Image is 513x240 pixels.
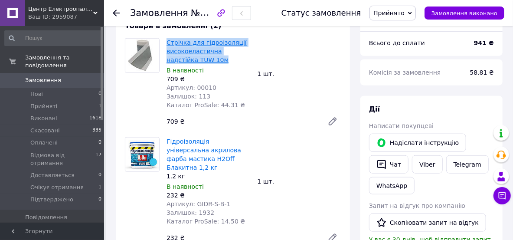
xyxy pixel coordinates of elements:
a: Гідроізоляція універсальна акрилова фарба мастика H2Off Блакитна 1,2 кг [167,138,241,171]
span: 1 [98,184,101,191]
span: 58.81 ₴ [470,69,494,76]
span: Оплачені [30,139,58,147]
span: 0 [98,171,101,179]
span: Залишок: 113 [167,93,210,100]
span: Артикул: GIDR-S-B-1 [167,201,231,207]
span: Повідомлення [25,214,67,221]
b: 941 ₴ [474,39,494,46]
a: Telegram [446,155,489,174]
div: Ваш ID: 2959087 [28,13,104,21]
a: Viber [412,155,442,174]
span: Прийнято [373,10,405,16]
span: Замовлення та повідомлення [25,54,104,69]
span: Замовлення виконано [431,10,497,16]
span: 335 [92,127,101,135]
div: 1 шт. [254,68,345,80]
span: Всього до сплати [369,39,425,46]
span: Центр Електроопалення [28,5,93,13]
span: Дії [369,105,380,113]
button: Скопіювати запит на відгук [369,214,486,232]
img: Стрічка для гідроізоляції високоеластична надстійка TUW 10м [125,39,159,72]
span: Комісія за замовлення [369,69,441,76]
div: 709 ₴ [163,115,320,128]
span: Запит на відгук про компанію [369,202,465,209]
span: В наявності [167,67,204,74]
span: Замовлення [130,8,188,18]
span: В наявності [167,183,204,190]
a: Стрічка для гідроізоляції високоеластична надстійка TUW 10м [167,39,247,63]
div: 709 ₴ [167,75,251,83]
button: Чат з покупцем [493,187,511,204]
div: 232 ₴ [167,191,251,200]
span: Очікує отримання [30,184,84,191]
span: Відмова від отримання [30,151,95,167]
span: Скасовані [30,127,60,135]
span: Доставляється [30,171,75,179]
span: 1618 [89,115,101,122]
span: Написати покупцеві [369,122,434,129]
button: Надіслати інструкцію [369,134,466,152]
span: 17 [95,151,101,167]
img: Гідроізоляція універсальна акрилова фарба мастика H2Off Блакитна 1,2 кг [125,138,159,171]
span: Замовлення [25,76,61,84]
span: 0 [98,139,101,147]
div: Статус замовлення [281,9,361,17]
span: Виконані [30,115,57,122]
span: 0 [98,90,101,98]
span: №356907445 [191,7,252,18]
div: 1.2 кг [167,172,251,181]
span: Залишок: 1932 [167,209,214,216]
span: Прийняті [30,102,57,110]
span: Каталог ProSale: 14.50 ₴ [167,218,245,225]
span: Артикул: 00010 [167,84,216,91]
input: Пошук [4,30,102,46]
span: 0 [98,196,101,204]
a: Редагувати [324,113,341,130]
span: Нові [30,90,43,98]
button: Замовлення виконано [425,7,504,20]
span: 1 [98,102,101,110]
div: 1 шт. [254,175,345,187]
a: WhatsApp [369,177,415,194]
span: Каталог ProSale: 44.31 ₴ [167,102,245,108]
button: Чат [369,155,408,174]
div: Повернутися назад [113,9,120,17]
span: Підтверджено [30,196,73,204]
